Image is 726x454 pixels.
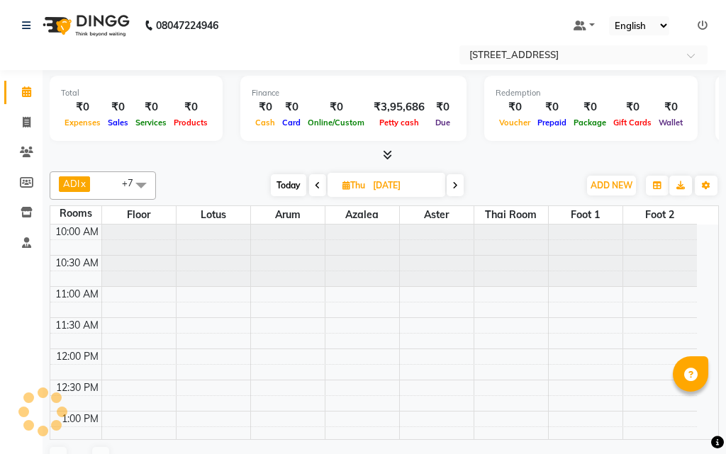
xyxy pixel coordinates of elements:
div: 11:00 AM [52,287,101,302]
span: Products [170,118,211,127]
div: ₹0 [252,99,279,115]
div: ₹0 [279,99,304,115]
span: Petty cash [376,118,423,127]
span: Foot 2 [623,206,698,224]
img: logo [36,6,133,45]
div: ₹0 [132,99,170,115]
div: 11:30 AM [52,318,101,333]
div: ₹0 [170,99,211,115]
div: 1:00 PM [59,412,101,426]
span: Foot 1 [549,206,622,224]
span: Voucher [496,118,534,127]
div: 10:00 AM [52,225,101,239]
span: Cash [252,118,279,127]
div: 10:30 AM [52,256,101,271]
div: Redemption [496,87,686,99]
div: ₹0 [610,99,655,115]
div: 12:30 PM [53,380,101,395]
div: ₹0 [104,99,132,115]
div: ₹0 [61,99,104,115]
input: 2025-09-04 [369,175,440,196]
span: Services [132,118,170,127]
span: Lotus [177,206,250,224]
b: 08047224946 [156,6,218,45]
div: Finance [252,87,455,99]
span: ADD NEW [591,180,632,191]
span: Sales [104,118,132,127]
div: Rooms [50,206,101,221]
span: Card [279,118,304,127]
span: Package [570,118,610,127]
div: 12:00 PM [53,349,101,364]
span: Arum [251,206,325,224]
span: ADI [63,178,79,189]
span: Today [271,174,306,196]
span: Due [432,118,454,127]
span: Thu [339,180,369,191]
span: Thai Room [474,206,548,224]
div: ₹0 [430,99,455,115]
div: Total [61,87,211,99]
div: ₹0 [655,99,686,115]
div: ₹0 [496,99,534,115]
div: ₹0 [304,99,368,115]
span: +7 [122,177,144,188]
span: Floor [102,206,176,224]
span: Gift Cards [610,118,655,127]
span: Aster [400,206,474,224]
span: Online/Custom [304,118,368,127]
span: Azalea [325,206,399,224]
a: x [79,178,86,189]
div: ₹0 [570,99,610,115]
span: Expenses [61,118,104,127]
span: Wallet [655,118,686,127]
span: Prepaid [534,118,570,127]
button: ADD NEW [587,176,636,195]
div: ₹0 [534,99,570,115]
div: ₹3,95,686 [368,99,430,115]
